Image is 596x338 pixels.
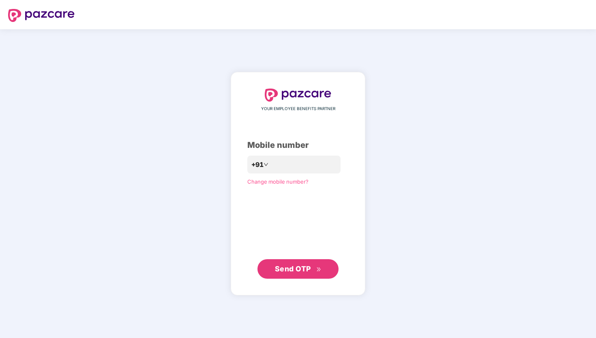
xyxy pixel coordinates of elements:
[275,264,311,273] span: Send OTP
[265,89,331,102] img: logo
[247,178,309,185] a: Change mobile number?
[247,139,349,152] div: Mobile number
[8,9,75,22] img: logo
[251,160,264,170] span: +91
[257,259,339,279] button: Send OTPdouble-right
[261,106,335,112] span: YOUR EMPLOYEE BENEFITS PARTNER
[316,267,322,272] span: double-right
[264,162,268,167] span: down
